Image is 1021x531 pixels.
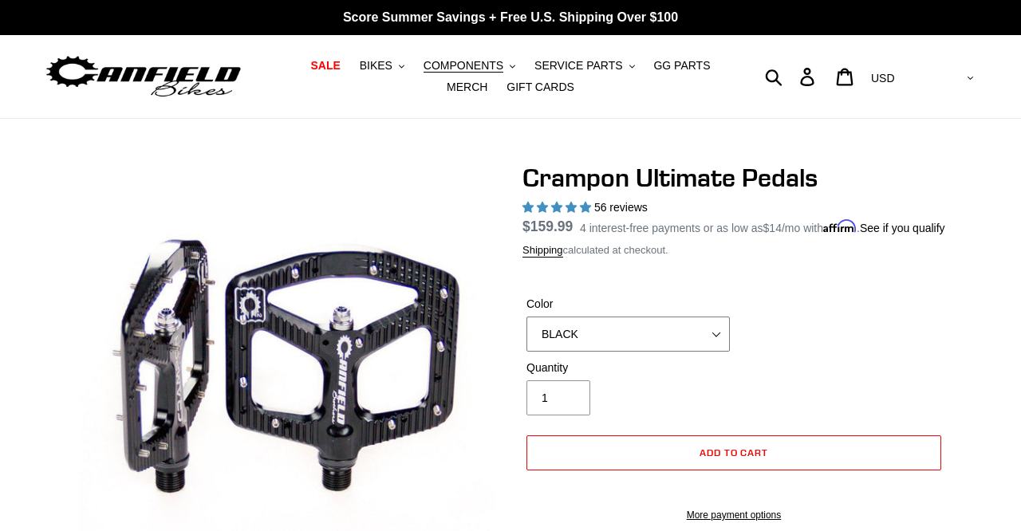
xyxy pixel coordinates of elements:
[522,218,573,234] span: $159.99
[594,201,648,214] span: 56 reviews
[823,219,857,233] span: Affirm
[700,446,769,458] span: Add to cart
[352,55,412,77] button: BIKES
[526,360,730,376] label: Quantity
[580,216,945,237] p: 4 interest-free payments or as low as /mo with .
[763,222,782,234] span: $14
[44,52,243,102] img: Canfield Bikes
[526,508,941,522] a: More payment options
[507,81,574,94] span: GIFT CARDS
[439,77,495,98] a: MERCH
[522,244,563,258] a: Shipping
[499,77,582,98] a: GIFT CARDS
[522,242,945,258] div: calculated at checkout.
[360,59,392,73] span: BIKES
[310,59,340,73] span: SALE
[526,55,642,77] button: SERVICE PARTS
[534,59,622,73] span: SERVICE PARTS
[645,55,718,77] a: GG PARTS
[526,296,730,313] label: Color
[522,163,945,193] h1: Crampon Ultimate Pedals
[302,55,348,77] a: SALE
[653,59,710,73] span: GG PARTS
[526,435,941,470] button: Add to cart
[522,201,594,214] span: 4.95 stars
[860,222,945,234] a: See if you qualify - Learn more about Affirm Financing (opens in modal)
[447,81,487,94] span: MERCH
[416,55,523,77] button: COMPONENTS
[424,59,503,73] span: COMPONENTS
